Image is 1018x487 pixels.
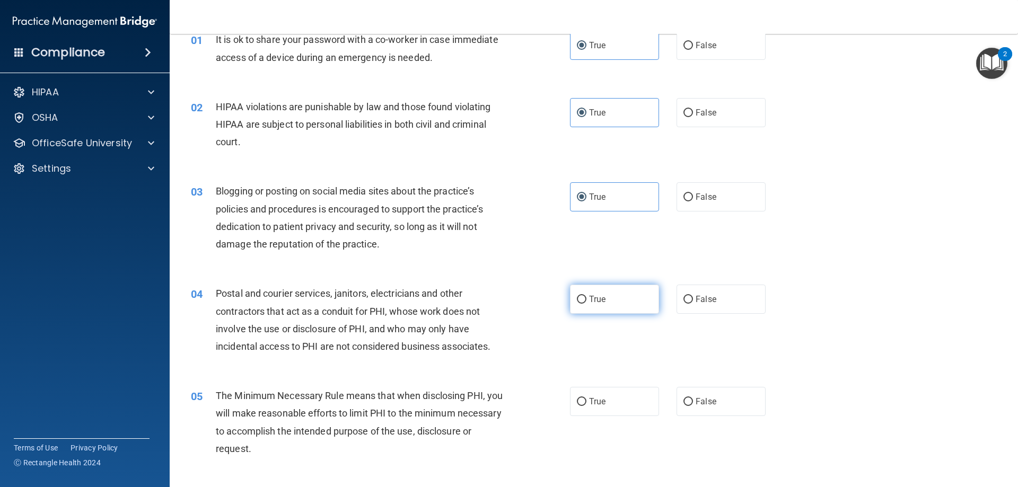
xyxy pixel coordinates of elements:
span: True [589,40,605,50]
a: OSHA [13,111,154,124]
input: False [683,398,693,406]
input: False [683,296,693,304]
img: PMB logo [13,11,157,32]
span: False [696,192,716,202]
input: True [577,398,586,406]
iframe: Drift Widget Chat Controller [835,412,1005,454]
input: True [577,109,586,117]
span: False [696,294,716,304]
input: False [683,42,693,50]
span: False [696,40,716,50]
a: OfficeSafe University [13,137,154,149]
p: OfficeSafe University [32,137,132,149]
span: Postal and courier services, janitors, electricians and other contractors that act as a conduit f... [216,288,490,352]
span: It is ok to share your password with a co-worker in case immediate access of a device during an e... [216,34,498,63]
span: The Minimum Necessary Rule means that when disclosing PHI, you will make reasonable efforts to li... [216,390,503,454]
a: HIPAA [13,86,154,99]
span: 03 [191,185,203,198]
input: False [683,193,693,201]
span: 05 [191,390,203,403]
a: Privacy Policy [71,442,118,453]
input: True [577,296,586,304]
input: True [577,42,586,50]
span: 04 [191,288,203,300]
input: False [683,109,693,117]
span: True [589,396,605,406]
input: True [577,193,586,201]
span: False [696,108,716,118]
a: Settings [13,162,154,175]
span: HIPAA violations are punishable by law and those found violating HIPAA are subject to personal li... [216,101,490,147]
button: Open Resource Center, 2 new notifications [976,48,1007,79]
a: Terms of Use [14,442,58,453]
span: True [589,294,605,304]
span: Blogging or posting on social media sites about the practice’s policies and procedures is encoura... [216,185,483,250]
span: Ⓒ Rectangle Health 2024 [14,457,101,468]
span: 02 [191,101,203,114]
span: False [696,396,716,406]
p: OSHA [32,111,58,124]
span: 01 [191,34,203,47]
span: True [589,108,605,118]
p: HIPAA [32,86,59,99]
span: True [589,192,605,202]
p: Settings [32,162,71,175]
div: 2 [1003,54,1007,68]
h4: Compliance [31,45,105,60]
